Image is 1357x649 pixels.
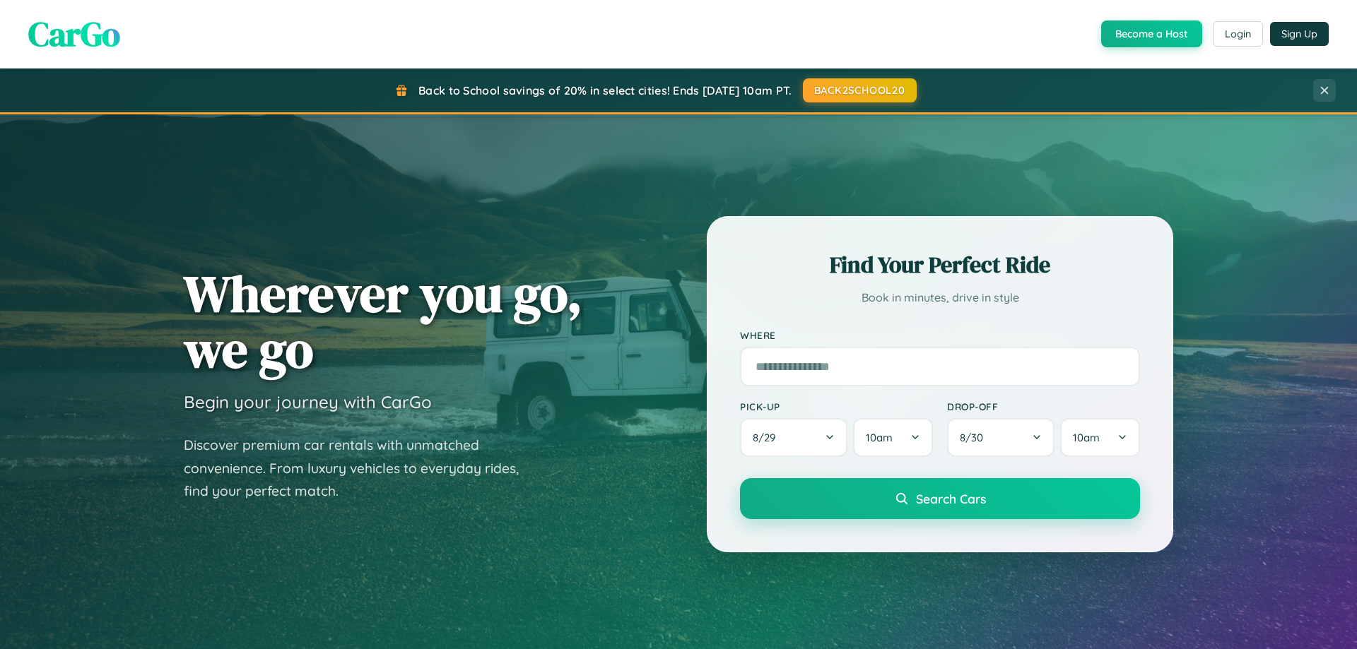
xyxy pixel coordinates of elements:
span: Search Cars [916,491,986,506]
button: BACK2SCHOOL20 [803,78,917,102]
h3: Begin your journey with CarGo [184,391,432,412]
button: Sign Up [1270,22,1329,46]
span: 8 / 29 [753,431,782,444]
span: 8 / 30 [960,431,990,444]
span: CarGo [28,11,120,57]
h1: Wherever you go, we go [184,266,582,377]
span: Back to School savings of 20% in select cities! Ends [DATE] 10am PT. [418,83,792,97]
button: 8/30 [947,418,1055,457]
button: 10am [853,418,933,457]
button: Login [1213,21,1263,47]
p: Book in minutes, drive in style [740,287,1140,308]
span: 10am [1073,431,1100,444]
button: 8/29 [740,418,847,457]
span: 10am [866,431,893,444]
p: Discover premium car rentals with unmatched convenience. From luxury vehicles to everyday rides, ... [184,434,537,503]
button: Search Cars [740,478,1140,519]
label: Pick-up [740,400,933,412]
h2: Find Your Perfect Ride [740,249,1140,280]
label: Drop-off [947,400,1140,412]
button: Become a Host [1101,20,1202,47]
button: 10am [1060,418,1140,457]
label: Where [740,329,1140,341]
